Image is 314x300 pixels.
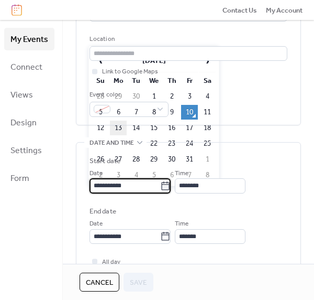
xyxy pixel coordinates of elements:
span: My Account [266,5,302,16]
span: Connect [10,59,42,76]
span: Link to Google Maps [102,67,158,77]
span: Cancel [86,277,113,288]
span: My Events [10,31,48,48]
span: Design [10,115,37,131]
span: All day [102,257,120,267]
a: Settings [4,139,54,162]
a: My Account [266,5,302,15]
span: Form [10,170,29,187]
span: Time [175,168,188,179]
div: End date [89,206,116,217]
a: My Events [4,28,54,50]
span: Views [10,87,33,103]
a: Contact Us [222,5,257,15]
span: Settings [10,143,42,159]
img: logo [12,4,22,16]
div: Start date [89,156,120,166]
span: Date [89,168,103,179]
div: Location [89,34,285,45]
a: Connect [4,56,54,78]
a: Form [4,167,54,189]
div: Event color [89,90,166,100]
span: Date [89,219,103,229]
span: Time [175,219,188,229]
span: Date and time [89,137,134,148]
span: Contact Us [222,5,257,16]
a: Views [4,83,54,106]
button: Cancel [80,273,119,292]
a: Design [4,111,54,134]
